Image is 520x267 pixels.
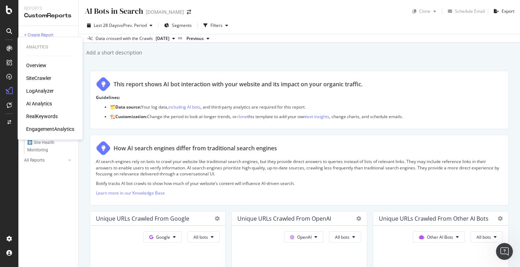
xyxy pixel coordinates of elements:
button: Last 28 DaysvsPrev. Period [84,20,155,31]
div: + Create Report [24,31,53,39]
button: OpenAI [284,231,323,243]
a: SiteCrawler [26,75,51,82]
strong: Customization: [115,114,147,120]
span: OpenAI [297,234,312,240]
span: vs [178,35,184,41]
strong: Data source: [115,104,141,110]
span: Other AI Bots [427,234,453,240]
div: All Reports [24,157,45,164]
button: All bots [187,231,220,243]
div: Analytics [26,44,74,50]
button: All bots [470,231,503,243]
div: arrow-right-arrow-left [187,10,191,14]
button: Other AI Bots [413,231,465,243]
a: RealKeywords [26,113,58,120]
div: Schedule Email [455,8,485,14]
span: All bots [476,234,491,240]
div: Unique URLs Crawled from Other AI Bots [379,215,489,222]
a: + Create Report [24,31,73,39]
div: [DOMAIN_NAME] [146,8,184,16]
a: 🩻 Site Health Monitoring [27,139,73,154]
div: AI Bots in Search [84,6,143,17]
a: including AI bots [168,104,201,110]
a: clone [237,114,247,120]
span: 2025 Oct. 1st [156,35,169,42]
button: All bots [329,231,361,243]
div: Unique URLs Crawled from Google [96,215,189,222]
iframe: Intercom live chat [496,243,513,260]
button: Clone [410,6,439,17]
span: Segments [172,22,192,28]
strong: Guidelines: [96,94,120,100]
div: Export [502,8,514,14]
button: Schedule Email [445,6,485,17]
button: Filters [201,20,231,31]
button: Google [143,231,182,243]
div: Add a short description [86,49,142,56]
div: Data crossed with the Crawls [96,35,153,42]
div: How AI search engines differ from traditional search engines [114,144,277,152]
button: Export [491,6,514,17]
div: Clone [419,8,431,14]
div: How AI search engines differ from traditional search enginesAI search engines rely on bots to cra... [90,135,509,205]
a: Learn more in our Knowledge Base [96,190,165,196]
span: Previous [186,35,204,42]
span: vs Prev. Period [119,22,147,28]
p: AI search engines rely on bots to crawl your website like traditional search engines, but they pr... [96,158,503,176]
button: Previous [184,34,212,43]
p: 🗂️ Your log data, , and third-party analytics are required for this report. [110,104,503,110]
a: LogAnalyzer [26,87,54,94]
div: This report shows AI bot interaction with your website and its impact on your organic traffic. [114,80,363,88]
a: EngagementAnalytics [26,126,74,133]
p: Botify tracks AI bot crawls to show how much of your website’s content will influence AI-driven s... [96,180,503,186]
a: text insights [306,114,329,120]
div: Reports [24,6,73,12]
div: CustomReports [24,12,73,20]
p: 🏗️ Change the period to look at longer trends, or this template to add your own , change charts, ... [110,114,503,120]
span: Google [156,234,170,240]
div: This report shows AI bot interaction with your website and its impact on your organic traffic.Gui... [90,71,509,129]
span: Last 28 Days [94,22,119,28]
button: [DATE] [153,34,178,43]
a: AI Analytics [26,100,52,107]
button: Segments [161,20,195,31]
span: All bots [335,234,349,240]
div: Filters [210,22,223,28]
div: Unique URLs Crawled from OpenAI [237,215,331,222]
a: All Reports [24,157,66,164]
a: Overview [26,62,46,69]
span: All bots [193,234,208,240]
div: 🩻 Site Health Monitoring [27,139,68,154]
